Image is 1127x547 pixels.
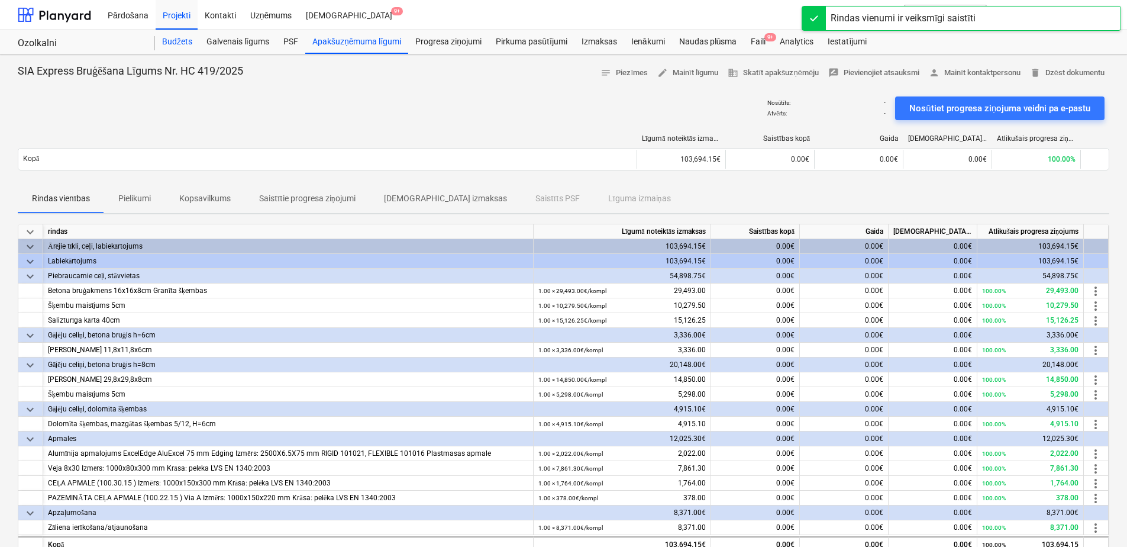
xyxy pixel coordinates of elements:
div: Dolomīta šķembas, mazgātas šķembas 5/12, H=6cm [48,417,528,432]
span: business [728,67,738,78]
span: notes [600,67,611,78]
small: 1.00 × 8,371.00€ / kompl [538,525,603,531]
div: 4,915.10 [982,417,1078,432]
div: Betona bruģakmens 16x16x8cm Granīta šķembas [48,284,528,298]
div: Saistības kopā [731,134,810,143]
div: 3,336.00€ [534,328,711,343]
div: 2,022.00 [982,446,1078,461]
div: 14,850.00 [982,372,1078,387]
small: 1.00 × 15,126.25€ / kompl [538,317,606,324]
span: 100.00% [1048,155,1076,163]
span: 0.00€ [954,420,972,428]
div: Ienākumi [624,30,672,54]
div: Progresa ziņojumi [408,30,489,54]
div: 12,025.30€ [534,432,711,446]
small: 100.00% [982,480,1006,487]
p: - [884,99,886,107]
div: 7,861.30 [538,461,706,476]
small: 1.00 × 7,861.30€ / kompl [538,465,603,472]
a: PSF [276,30,305,54]
span: 0.00€ [776,287,795,295]
div: 0.00€ [711,402,800,417]
div: 103,694.15€ [534,239,711,254]
span: 0.00€ [954,494,972,502]
div: Piebraucamie ceļi, stāvvietas [48,269,528,284]
div: 103,694.15€ [534,254,711,269]
div: 0.00€ [889,328,977,343]
div: 0.00€ [800,402,889,417]
div: 5,298.00 [982,387,1078,402]
div: 8,371.00 [538,520,706,535]
div: 103,694.15€ [637,150,725,169]
small: 1.00 × 2,022.00€ / kompl [538,451,603,457]
span: 0.00€ [791,155,809,163]
div: Gaida [800,224,889,239]
span: rate_review [828,67,839,78]
span: 0.00€ [776,390,795,398]
span: keyboard_arrow_down [23,506,37,520]
p: Rindas vienības [32,192,90,205]
span: more_vert [1089,388,1103,402]
div: Apakšuzņēmuma līgumi [305,30,408,54]
small: 100.00% [982,525,1006,531]
span: 0.00€ [776,464,795,472]
span: 0.00€ [865,375,883,384]
span: more_vert [1089,417,1103,432]
span: keyboard_arrow_down [23,358,37,372]
p: [DEMOGRAPHIC_DATA] izmaksas [384,192,507,205]
span: 0.00€ [954,287,972,295]
span: more_vert [1089,299,1103,313]
span: 0.00€ [776,346,795,354]
div: 0.00€ [800,432,889,446]
small: 1.00 × 29,493.00€ / kompl [538,288,606,294]
span: more_vert [1089,343,1103,358]
div: 0.00€ [889,239,977,254]
div: Zāliena ierīkošana/atjaunošana [48,520,528,535]
div: 0.00€ [889,506,977,520]
span: keyboard_arrow_down [23,269,37,284]
div: Gājēju celiņi, betona bruģis h=6cm [48,328,528,343]
div: 0.00€ [889,358,977,372]
div: 0.00€ [800,358,889,372]
button: Piezīmes [596,64,653,82]
div: Pirkuma pasūtījumi [489,30,574,54]
p: Saistītie progresa ziņojumi [259,192,356,205]
div: Apzaļumošana [48,506,528,520]
span: Dzēst dokumentu [1030,66,1105,80]
small: 1.00 × 378.00€ / kompl [538,495,598,501]
div: Šķembu maisījums 5cm [48,298,528,313]
div: 378.00 [982,491,1078,506]
span: 0.00€ [865,479,883,487]
span: keyboard_arrow_down [23,255,37,269]
span: 0.00€ [776,301,795,310]
span: 9+ [391,7,403,15]
div: 3,336.00€ [977,328,1084,343]
span: more_vert [1089,477,1103,491]
span: keyboard_arrow_down [23,432,37,446]
div: 0.00€ [889,432,977,446]
div: 0.00€ [711,506,800,520]
button: Mainīt līgumu [653,64,723,82]
span: 0.00€ [776,523,795,532]
small: 100.00% [982,347,1006,353]
div: Labiekārtojums [48,254,528,269]
span: person [929,67,939,78]
span: edit [657,67,668,78]
p: Nosūtīts : [767,99,790,107]
span: 0.00€ [865,464,883,472]
a: Izmaksas [574,30,624,54]
div: 29,493.00 [538,284,706,298]
span: 0.00€ [968,155,987,163]
span: Piezīmes [600,66,648,80]
small: 1.00 × 5,298.00€ / kompl [538,391,603,398]
div: Rindas vienumi ir veiksmīgi saistīti [831,11,976,25]
p: Atvērts : [767,110,786,117]
div: Gājēju celiņi, dolomīta šķembas [48,402,528,417]
div: 10,279.50 [982,298,1078,313]
span: 0.00€ [776,449,795,458]
div: Līgumā noteiktās izmaksas [534,224,711,239]
button: Dzēst dokumentu [1025,64,1109,82]
span: 0.00€ [776,316,795,324]
div: Salizturīga kārta 40cm [48,313,528,328]
span: 9+ [764,33,776,41]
